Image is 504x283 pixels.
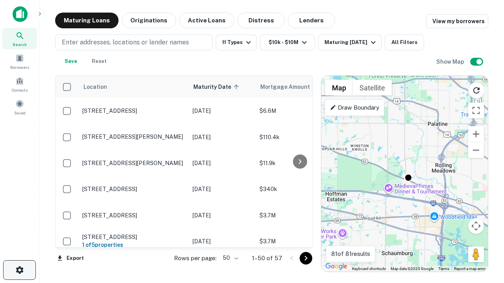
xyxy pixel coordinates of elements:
[260,35,315,50] button: $10k - $10M
[259,237,338,246] p: $3.7M
[468,126,484,142] button: Zoom in
[14,110,26,116] span: Saved
[325,80,353,96] button: Show street map
[436,57,465,66] h6: Show Map
[259,185,338,193] p: $340k
[237,13,285,28] button: Distress
[82,107,185,114] p: [STREET_ADDRESS]
[2,74,37,95] a: Contacts
[13,41,27,48] span: Search
[385,35,424,50] button: All Filters
[324,38,378,47] div: Maturing [DATE]
[12,87,28,93] span: Contacts
[288,13,335,28] button: Lenders
[58,53,83,69] button: Save your search to get updates of matches that match your search criteria.
[454,266,485,271] a: Report a map error
[256,76,342,98] th: Mortgage Amount
[216,35,257,50] button: 11 Types
[318,35,382,50] button: Maturing [DATE]
[259,133,338,141] p: $110.4k
[2,96,37,118] a: Saved
[189,76,256,98] th: Maturity Date
[82,186,185,193] p: [STREET_ADDRESS]
[352,266,386,272] button: Keyboard shortcuts
[55,13,119,28] button: Maturing Loans
[438,266,449,271] a: Terms (opens in new tab)
[193,211,252,220] p: [DATE]
[82,133,185,140] p: [STREET_ADDRESS][PERSON_NAME]
[13,6,28,22] img: capitalize-icon.png
[259,211,338,220] p: $3.7M
[55,252,86,264] button: Export
[2,51,37,72] a: Borrowers
[55,35,213,50] button: Enter addresses, locations or lender names
[426,14,488,28] a: View my borrowers
[259,107,338,115] p: $6.6M
[193,107,252,115] p: [DATE]
[122,13,176,28] button: Originations
[220,252,239,264] div: 50
[323,261,349,272] a: Open this area in Google Maps (opens a new window)
[2,28,37,49] a: Search
[179,13,234,28] button: Active Loans
[331,249,370,259] p: 81 of 81 results
[259,159,338,167] p: $11.9k
[468,82,485,99] button: Reload search area
[468,246,484,262] button: Drag Pegman onto the map to open Street View
[174,254,217,263] p: Rows per page:
[300,252,312,265] button: Go to next page
[87,53,112,69] button: Reset
[10,64,29,70] span: Borrowers
[82,241,185,249] h6: 1 of 5 properties
[62,38,189,47] p: Enter addresses, locations or lender names
[193,133,252,141] p: [DATE]
[321,76,488,272] div: 0 0
[193,185,252,193] p: [DATE]
[323,261,349,272] img: Google
[391,266,434,271] span: Map data ©2025 Google
[82,233,185,241] p: [STREET_ADDRESS]
[193,82,241,92] span: Maturity Date
[193,237,252,246] p: [DATE]
[82,160,185,167] p: [STREET_ADDRESS][PERSON_NAME]
[193,159,252,167] p: [DATE]
[330,103,379,112] p: Draw Boundary
[465,195,504,233] iframe: Chat Widget
[78,76,189,98] th: Location
[260,82,320,92] span: Mortgage Amount
[468,103,484,118] button: Toggle fullscreen view
[353,80,392,96] button: Show satellite imagery
[82,212,185,219] p: [STREET_ADDRESS]
[83,82,107,92] span: Location
[468,142,484,158] button: Zoom out
[252,254,282,263] p: 1–50 of 57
